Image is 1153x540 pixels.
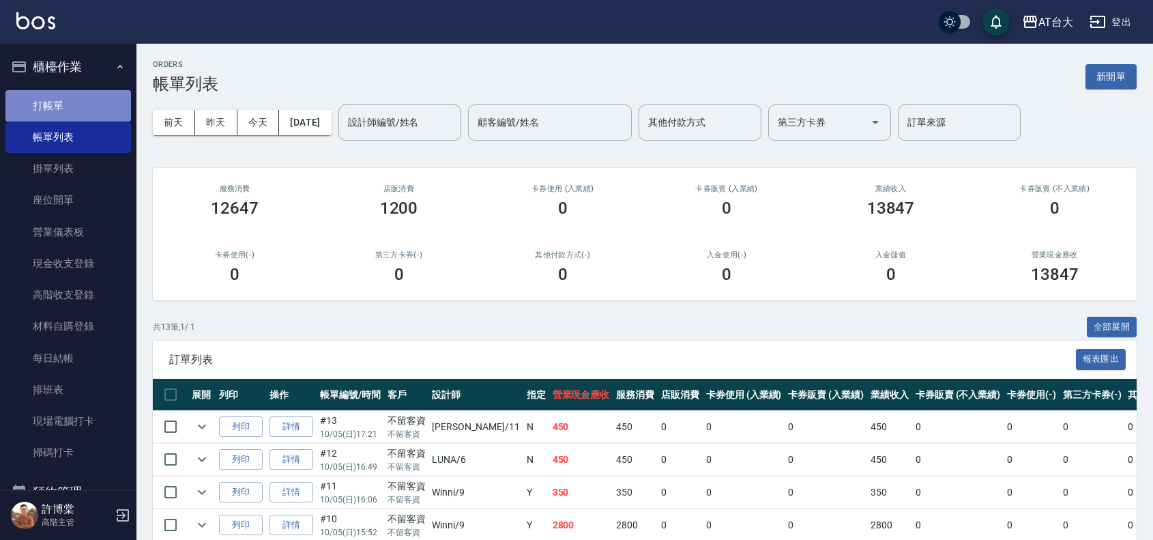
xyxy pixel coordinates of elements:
button: 列印 [219,482,263,503]
button: 前天 [153,110,195,135]
a: 打帳單 [5,90,131,122]
a: 詳情 [269,449,313,470]
a: 營業儀表板 [5,216,131,248]
a: 高階收支登錄 [5,279,131,311]
th: 卡券使用 (入業績) [703,379,785,411]
td: #12 [317,444,384,476]
div: 不留客資 [388,512,426,526]
button: 列印 [219,449,263,470]
button: expand row [192,482,212,502]
button: save [982,8,1010,35]
td: 0 [1060,444,1125,476]
button: expand row [192,416,212,437]
a: 詳情 [269,482,313,503]
a: 每日結帳 [5,343,131,374]
th: 操作 [266,379,317,411]
a: 現場電腦打卡 [5,406,131,437]
td: LUNA /6 [428,444,523,476]
th: 卡券販賣 (入業績) [785,379,867,411]
td: 0 [1004,444,1060,476]
a: 帳單列表 [5,122,131,153]
th: 帳單編號/時間 [317,379,384,411]
th: 展開 [188,379,216,411]
button: 今天 [237,110,280,135]
h3: 0 [722,199,731,218]
a: 現金收支登錄 [5,248,131,279]
button: Open [864,111,886,133]
h3: 1200 [380,199,418,218]
button: 全部展開 [1087,317,1137,338]
p: 不留客資 [388,461,426,473]
h3: 13847 [1031,265,1079,284]
button: 登出 [1084,10,1137,35]
a: 材料自購登錄 [5,311,131,342]
h2: ORDERS [153,60,218,69]
td: 0 [912,411,1004,443]
h5: 許博棠 [42,502,111,516]
p: 10/05 (日) 17:21 [320,428,381,440]
h3: 服務消費 [169,184,300,193]
a: 座位開單 [5,184,131,216]
th: 第三方卡券(-) [1060,379,1125,411]
td: 350 [867,477,912,509]
p: 高階主管 [42,516,111,528]
th: 列印 [216,379,266,411]
td: 350 [549,477,613,509]
button: 列印 [219,515,263,536]
th: 店販消費 [658,379,703,411]
td: 450 [867,444,912,476]
h3: 0 [230,265,239,284]
h2: 入金儲值 [825,251,956,259]
button: [DATE] [279,110,331,135]
button: 櫃檯作業 [5,49,131,85]
th: 設計師 [428,379,523,411]
td: 350 [613,477,658,509]
h2: 卡券使用 (入業績) [497,184,628,193]
td: 0 [703,477,785,509]
th: 服務消費 [613,379,658,411]
td: 0 [785,477,867,509]
td: [PERSON_NAME] /11 [428,411,523,443]
h2: 業績收入 [825,184,956,193]
td: 0 [785,411,867,443]
h3: 0 [1050,199,1060,218]
p: 不留客資 [388,526,426,539]
th: 營業現金應收 [549,379,613,411]
div: 不留客資 [388,479,426,494]
h2: 卡券販賣 (不入業績) [989,184,1120,193]
h2: 其他付款方式(-) [497,251,628,259]
h2: 入金使用(-) [661,251,792,259]
button: 列印 [219,416,263,438]
a: 排班表 [5,374,131,406]
h2: 第三方卡券(-) [333,251,464,259]
h3: 0 [558,265,568,284]
th: 業績收入 [867,379,912,411]
th: 客戶 [384,379,429,411]
td: 0 [912,444,1004,476]
h3: 0 [394,265,404,284]
button: 昨天 [195,110,237,135]
img: Person [11,502,38,529]
a: 報表匯出 [1076,352,1126,365]
div: 不留客資 [388,414,426,428]
img: Logo [16,12,55,29]
h3: 帳單列表 [153,74,218,94]
td: 0 [1004,411,1060,443]
p: 不留客資 [388,494,426,506]
td: 450 [613,444,658,476]
td: N [523,411,549,443]
p: 10/05 (日) 15:52 [320,526,381,539]
h3: 0 [722,265,731,284]
h2: 營業現金應收 [989,251,1120,259]
button: 報表匯出 [1076,349,1126,370]
td: 0 [658,477,703,509]
a: 詳情 [269,515,313,536]
td: 0 [1060,411,1125,443]
td: 0 [785,444,867,476]
p: 10/05 (日) 16:49 [320,461,381,473]
a: 詳情 [269,416,313,438]
td: 0 [658,444,703,476]
td: 450 [867,411,912,443]
td: #13 [317,411,384,443]
th: 卡券使用(-) [1004,379,1060,411]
